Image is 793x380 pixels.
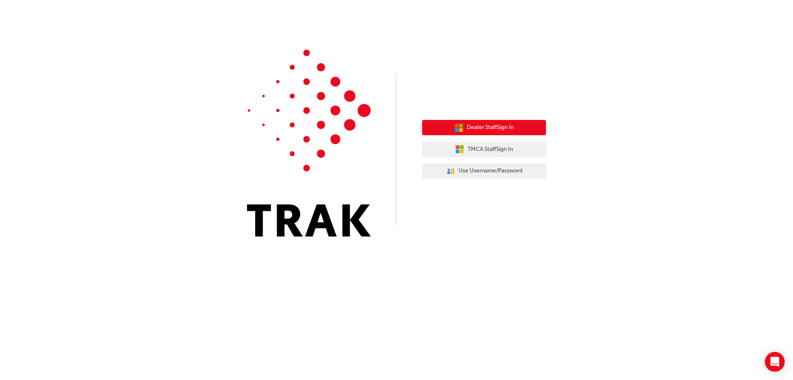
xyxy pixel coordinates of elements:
[458,166,522,176] span: Use Username/Password
[765,352,785,372] div: Open Intercom Messenger
[422,163,546,179] button: Use Username/Password
[422,120,546,136] button: Dealer StaffSign In
[468,145,513,154] span: TMCA Staff Sign In
[422,141,546,157] button: TMCA StaffSign In
[247,50,371,237] img: Trak
[467,123,514,132] span: Dealer Staff Sign In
